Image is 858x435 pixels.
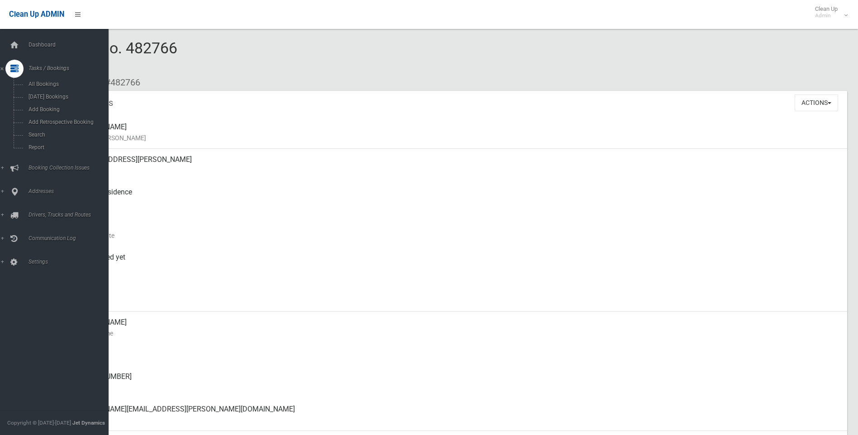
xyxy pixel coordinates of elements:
[72,366,840,398] div: [PHONE_NUMBER]
[72,415,840,426] small: Email
[26,106,108,113] span: Add Booking
[811,5,847,19] span: Clean Up
[26,235,115,241] span: Communication Log
[72,398,840,431] div: [PERSON_NAME][EMAIL_ADDRESS][PERSON_NAME][DOMAIN_NAME]
[99,74,140,91] li: #482766
[72,165,840,176] small: Address
[72,328,840,339] small: Contact Name
[72,246,840,279] div: Not collected yet
[40,39,177,74] span: Booking No. 482766
[26,144,108,151] span: Report
[72,263,840,274] small: Collected At
[26,132,108,138] span: Search
[26,259,115,265] span: Settings
[795,95,838,111] button: Actions
[26,119,108,125] span: Add Retrospective Booking
[26,42,115,48] span: Dashboard
[7,420,71,426] span: Copyright © [DATE]-[DATE]
[72,132,840,143] small: Name of [PERSON_NAME]
[26,94,108,100] span: [DATE] Bookings
[72,295,840,306] small: Zone
[26,65,115,71] span: Tasks / Bookings
[815,12,838,19] small: Admin
[72,181,840,214] div: Front of Residence
[72,382,840,393] small: Landline
[40,398,847,431] a: [PERSON_NAME][EMAIL_ADDRESS][PERSON_NAME][DOMAIN_NAME]Email
[72,279,840,312] div: [DATE]
[72,214,840,246] div: [DATE]
[72,420,105,426] strong: Jet Dynamics
[72,116,840,149] div: [PERSON_NAME]
[26,165,115,171] span: Booking Collection Issues
[26,212,115,218] span: Drivers, Trucks and Routes
[72,198,840,208] small: Pickup Point
[72,312,840,344] div: [PERSON_NAME]
[9,10,64,19] span: Clean Up ADMIN
[26,188,115,194] span: Addresses
[26,81,108,87] span: All Bookings
[72,350,840,360] small: Mobile
[72,149,840,181] div: [STREET_ADDRESS][PERSON_NAME]
[72,230,840,241] small: Collection Date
